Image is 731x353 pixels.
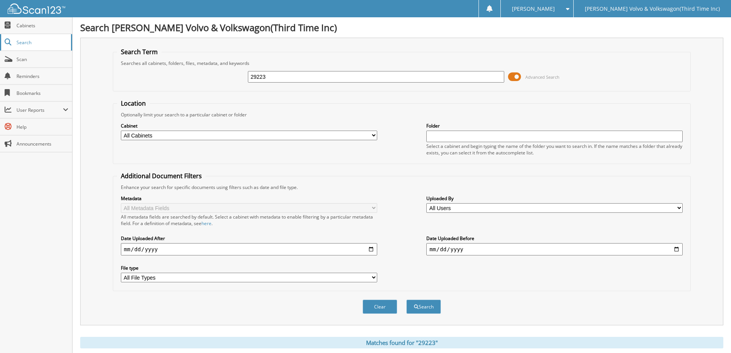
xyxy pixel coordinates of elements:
label: Metadata [121,195,377,202]
div: All metadata fields are searched by default. Select a cabinet with metadata to enable filtering b... [121,214,377,227]
div: Enhance your search for specific documents using filters such as date and file type. [117,184,686,191]
div: Searches all cabinets, folders, files, metadata, and keywords [117,60,686,66]
span: Advanced Search [525,74,559,80]
span: Announcements [17,141,68,147]
label: Date Uploaded Before [426,235,683,242]
button: Clear [363,300,397,314]
label: Cabinet [121,123,377,129]
div: Select a cabinet and begin typing the name of the folder you want to search in. If the name match... [426,143,683,156]
h1: Search [PERSON_NAME] Volvo & Volkswagon(Third Time Inc) [80,21,723,34]
span: Help [17,124,68,130]
span: Bookmarks [17,90,68,96]
span: [PERSON_NAME] Volvo & Volkswagon(Third Time Inc) [585,7,720,11]
legend: Additional Document Filters [117,172,206,180]
span: [PERSON_NAME] [512,7,555,11]
span: Search [17,39,67,46]
legend: Location [117,99,150,108]
div: Matches found for "29223" [80,337,723,348]
a: here [201,220,211,227]
span: Scan [17,56,68,63]
label: Uploaded By [426,195,683,202]
input: end [426,243,683,255]
legend: Search Term [117,48,162,56]
label: Folder [426,123,683,129]
span: Reminders [17,73,68,80]
div: Optionally limit your search to a particular cabinet or folder [117,111,686,118]
img: scan123-logo-white.svg [8,3,65,14]
span: Cabinets [17,22,68,29]
iframe: Chat Widget [693,316,731,353]
input: start [121,243,377,255]
label: File type [121,265,377,271]
span: User Reports [17,107,63,113]
button: Search [406,300,441,314]
label: Date Uploaded After [121,235,377,242]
